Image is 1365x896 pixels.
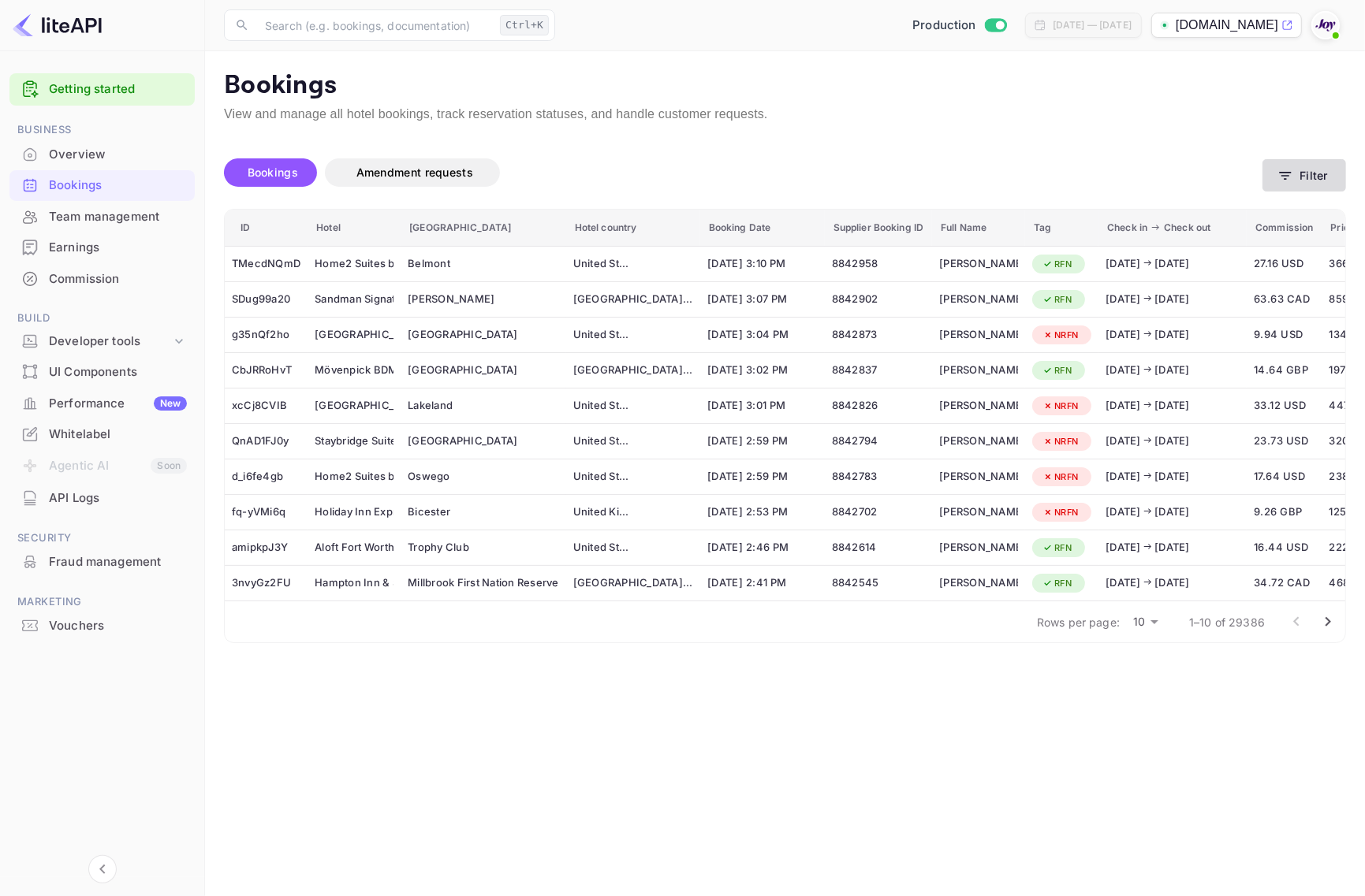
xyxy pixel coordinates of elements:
[707,397,818,415] span: [DATE] 3:01 PM
[255,9,494,41] input: Search (e.g. bookings, documentation)
[939,429,1018,454] div: Marissa Burgos
[939,535,1018,560] div: Leah Munsell
[408,464,559,489] div: Oswego
[707,326,818,344] span: [DATE] 3:04 PM
[832,393,925,418] div: 8842826
[707,468,818,485] span: [DATE] 2:59 PM
[408,322,559,348] div: Gainesville
[707,539,818,556] span: [DATE] 2:46 PM
[9,310,195,327] span: Build
[573,292,693,307] div: [GEOGRAPHIC_DATA] ...
[1032,325,1088,345] div: NRFN
[315,464,393,489] div: Home2 Suites by Hilton Oswego
[232,571,300,596] div: 3nvyGz2FU
[1032,503,1088,522] div: NRFN
[9,547,195,576] a: Fraud management
[573,575,693,591] div: [GEOGRAPHIC_DATA] ...
[9,389,195,419] div: PerformanceNew
[932,210,1025,247] th: Full Name
[49,489,187,507] div: API Logs
[9,73,195,106] div: Getting started
[356,165,473,179] span: Amendment requests
[408,500,559,525] div: Bicester
[1032,574,1082,593] div: RFN
[154,396,187,411] div: New
[1254,574,1315,592] span: 34.72 CAD
[573,322,693,348] div: United States of America
[1106,575,1240,591] div: [DATE] [DATE]
[9,547,195,578] div: Fraud management
[9,139,195,169] a: Overview
[912,17,976,35] span: Production
[566,210,700,247] th: Hotel country
[939,464,1018,489] div: Elizabeth DaRin
[9,232,195,263] div: Earnings
[225,210,308,247] th: ID
[939,393,1018,418] div: Andrew Berdak
[939,287,1018,312] div: Hailey Schenker
[1106,469,1240,485] div: [DATE] [DATE]
[401,210,566,247] th: [GEOGRAPHIC_DATA]
[573,251,693,277] div: United States of America
[500,15,549,35] div: Ctrl+K
[9,264,195,295] div: Commission
[224,158,1262,187] div: account-settings tabs
[9,419,195,450] div: Whitelabel
[408,358,559,383] div: Bangkok
[408,362,559,378] div: [GEOGRAPHIC_DATA]
[1037,614,1120,630] p: Rows per page:
[232,500,300,525] div: fq-yVMi6q
[573,429,693,454] div: United States of America
[832,500,925,525] div: 8842702
[939,571,1018,596] div: Carolin Wiley
[9,483,195,514] div: API Logs
[9,611,195,640] a: Vouchers
[315,500,393,525] div: Holiday Inn Express Bicester, an IHG Hotel
[232,322,300,348] div: g35nQf2ho
[9,419,195,448] a: Whitelabel
[707,504,818,521] span: [DATE] 2:53 PM
[939,322,1018,348] div: Kathy Lawson
[573,358,693,383] div: Thailand
[408,256,559,272] div: Belmont
[825,210,932,247] th: Supplier Booking ID
[408,469,559,485] div: Oswego
[573,362,693,378] div: [GEOGRAPHIC_DATA] ...
[573,327,693,343] div: United St ...
[832,429,925,454] div: 8842794
[1106,292,1240,307] div: [DATE] [DATE]
[1032,538,1082,558] div: RFN
[49,270,187,288] div: Commission
[1254,326,1315,344] span: 9.94 USD
[1254,504,1315,521] span: 9.26 GBP
[707,255,818,273] span: [DATE] 3:10 PM
[832,251,925,277] div: 8842958
[573,464,693,489] div: United States of America
[939,500,1018,525] div: Sekhar Uthayakumar-Cumarasamy
[832,535,925,560] div: 8842614
[49,239,187,257] div: Earnings
[1032,432,1088,452] div: NRFN
[707,291,818,308] span: [DATE] 3:07 PM
[408,540,559,556] div: Trophy Club
[9,264,195,293] a: Commission
[9,170,195,199] a: Bookings
[13,13,102,38] img: LiteAPI logo
[1254,397,1315,415] span: 33.12 USD
[1262,159,1346,191] button: Filter
[573,393,693,418] div: United States of America
[408,429,559,454] div: Seattle
[1025,210,1098,247] th: Tag
[9,389,195,418] a: PerformanceNew
[9,611,195,641] div: Vouchers
[832,571,925,596] div: 8842545
[1106,327,1240,343] div: [DATE] [DATE]
[315,358,393,383] div: Mövenpick BDMS Wellness Resort Bangkok
[1254,433,1315,450] span: 23.73 USD
[1106,540,1240,556] div: [DATE] [DATE]
[573,504,693,520] div: United Ki ...
[1106,362,1240,378] div: [DATE] [DATE]
[408,504,559,520] div: Bicester
[49,177,187,195] div: Bookings
[573,571,693,596] div: Canada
